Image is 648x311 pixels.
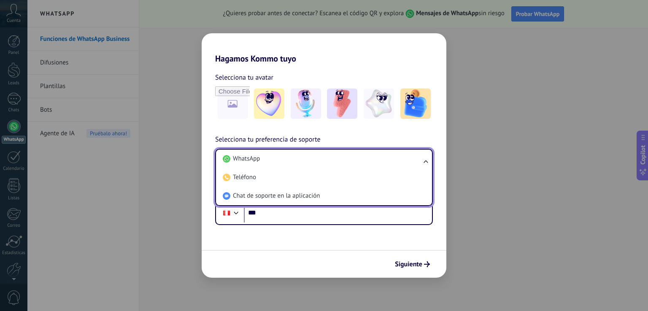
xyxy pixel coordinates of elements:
[215,134,321,145] span: Selecciona tu preferencia de soporte
[400,88,431,119] img: -5.jpeg
[233,192,320,200] span: Chat de soporte en la aplicación
[215,72,273,83] span: Selecciona tu avatar
[202,33,446,64] h2: Hagamos Kommo tuyo
[219,204,235,222] div: Peru: + 51
[291,88,321,119] img: -2.jpeg
[233,155,260,163] span: WhatsApp
[254,88,284,119] img: -1.jpeg
[364,88,394,119] img: -4.jpeg
[395,261,422,267] span: Siguiente
[327,88,357,119] img: -3.jpeg
[233,173,256,182] span: Teléfono
[391,257,434,271] button: Siguiente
